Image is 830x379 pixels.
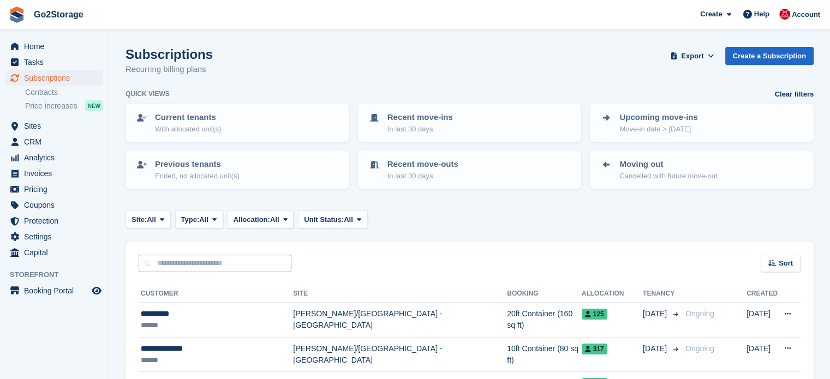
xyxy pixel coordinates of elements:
span: Pricing [24,182,89,197]
td: [PERSON_NAME]/[GEOGRAPHIC_DATA] - [GEOGRAPHIC_DATA] [293,337,507,372]
span: Storefront [10,269,109,280]
span: Type: [181,214,200,225]
a: Moving out Cancelled with future move-out [591,152,813,188]
span: Price increases [25,101,77,111]
p: With allocated unit(s) [155,124,221,135]
a: Upcoming move-ins Move-in date > [DATE] [591,105,813,141]
p: Cancelled with future move-out [619,171,717,182]
a: menu [5,150,103,165]
span: Allocation: [234,214,270,225]
th: Customer [139,285,293,303]
p: Move-in date > [DATE] [619,124,697,135]
button: Type: All [175,210,223,228]
td: [PERSON_NAME]/[GEOGRAPHIC_DATA] - [GEOGRAPHIC_DATA] [293,303,507,338]
a: Clear filters [774,89,814,100]
p: Recent move-outs [387,158,458,171]
a: menu [5,182,103,197]
p: Moving out [619,158,717,171]
p: Recurring billing plans [126,63,213,76]
span: Site: [132,214,147,225]
span: Capital [24,245,89,260]
span: Tasks [24,55,89,70]
a: menu [5,134,103,149]
a: Previous tenants Ended, no allocated unit(s) [127,152,348,188]
a: menu [5,229,103,244]
span: Subscriptions [24,70,89,86]
a: Contracts [25,87,103,98]
th: Site [293,285,507,303]
td: [DATE] [747,337,778,372]
span: [DATE] [643,343,669,354]
a: Current tenants With allocated unit(s) [127,105,348,141]
span: Home [24,39,89,54]
a: menu [5,118,103,134]
a: menu [5,55,103,70]
h1: Subscriptions [126,47,213,62]
p: In last 30 days [387,171,458,182]
a: menu [5,213,103,228]
span: CRM [24,134,89,149]
span: Booking Portal [24,283,89,298]
p: Recent move-ins [387,111,453,124]
span: 317 [582,344,607,354]
span: Create [700,9,722,20]
img: stora-icon-8386f47178a22dfd0bd8f6a31ec36ba5ce8667c1dd55bd0f319d3a0aa187defe.svg [9,7,25,23]
span: Export [681,51,703,62]
span: [DATE] [643,308,669,320]
a: menu [5,166,103,181]
button: Unit Status: All [298,210,367,228]
span: Sites [24,118,89,134]
span: All [344,214,353,225]
td: 10ft Container (80 sq ft) [507,337,581,372]
span: Sort [779,258,793,269]
button: Allocation: All [228,210,294,228]
h6: Quick views [126,89,170,99]
th: Allocation [582,285,643,303]
span: Analytics [24,150,89,165]
td: [DATE] [747,303,778,338]
span: All [199,214,208,225]
span: Ongoing [685,344,714,353]
span: Unit Status: [304,214,344,225]
p: Previous tenants [155,158,240,171]
button: Site: All [126,210,171,228]
a: Create a Subscription [725,47,814,65]
span: Settings [24,229,89,244]
button: Export [668,47,716,65]
span: Invoices [24,166,89,181]
a: Go2Storage [29,5,88,23]
span: Help [754,9,769,20]
span: All [270,214,279,225]
th: Booking [507,285,581,303]
img: James Pearson [779,9,790,20]
a: menu [5,197,103,213]
a: Preview store [90,284,103,297]
a: menu [5,39,103,54]
p: Upcoming move-ins [619,111,697,124]
a: menu [5,70,103,86]
td: 20ft Container (160 sq ft) [507,303,581,338]
a: menu [5,245,103,260]
p: Ended, no allocated unit(s) [155,171,240,182]
span: Coupons [24,197,89,213]
span: Ongoing [685,309,714,318]
span: 125 [582,309,607,320]
div: NEW [85,100,103,111]
span: Protection [24,213,89,228]
a: Price increases NEW [25,100,103,112]
span: Account [792,9,820,20]
p: Current tenants [155,111,221,124]
th: Created [747,285,778,303]
a: Recent move-outs In last 30 days [359,152,581,188]
span: All [147,214,156,225]
a: menu [5,283,103,298]
p: In last 30 days [387,124,453,135]
a: Recent move-ins In last 30 days [359,105,581,141]
th: Tenancy [643,285,681,303]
